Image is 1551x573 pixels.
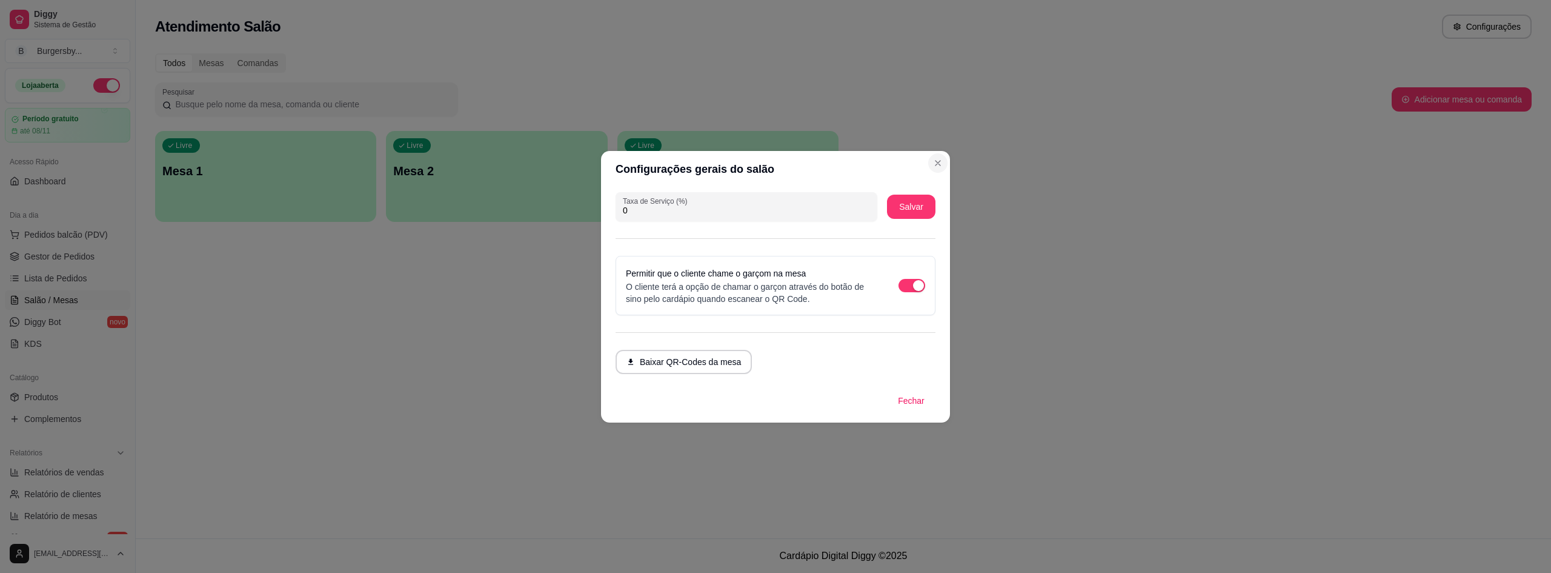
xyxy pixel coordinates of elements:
[623,204,870,216] input: Taxa de Serviço (%)
[887,389,935,413] button: Fechar
[616,350,752,374] button: Baixar QR-Codes da mesa
[626,269,806,278] label: Permitir que o cliente chame o garçom na mesa
[623,196,691,206] label: Taxa de Serviço (%)
[626,281,874,305] p: O cliente terá a opção de chamar o garçon através do botão de sino pelo cardápio quando escanear ...
[601,151,950,187] header: Configurações gerais do salão
[887,195,935,219] button: Salvar
[616,358,752,368] a: Baixar QR-Codes da mesa
[928,153,948,173] button: Close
